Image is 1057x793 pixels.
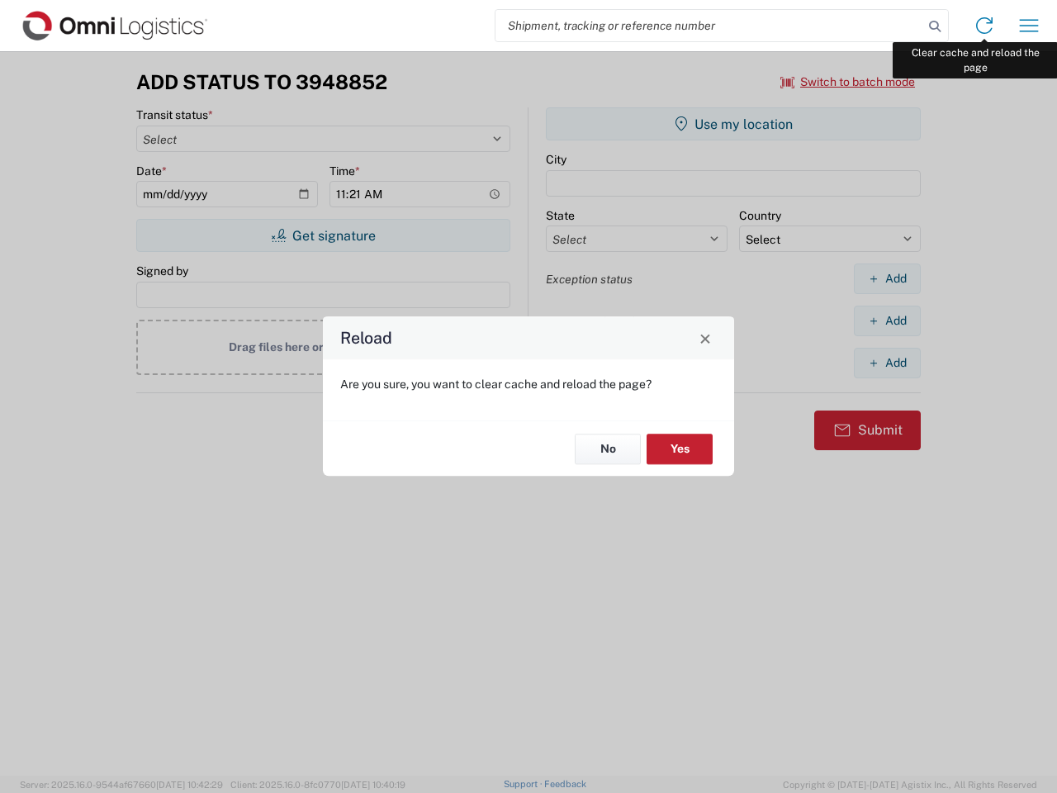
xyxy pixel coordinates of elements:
button: Yes [647,434,713,464]
input: Shipment, tracking or reference number [495,10,923,41]
button: Close [694,326,717,349]
button: No [575,434,641,464]
h4: Reload [340,326,392,350]
p: Are you sure, you want to clear cache and reload the page? [340,377,717,392]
